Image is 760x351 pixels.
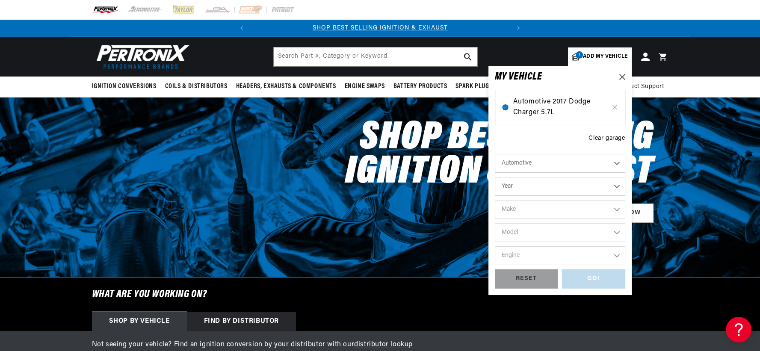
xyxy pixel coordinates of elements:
button: Translation missing: en.sections.announcements.previous_announcement [233,20,250,37]
summary: Coils & Distributors [161,77,232,97]
summary: Headers, Exhausts & Components [232,77,340,97]
h2: Shop Best Selling Ignition & Exhaust [288,121,654,190]
span: Automotive 2017 Dodge Charger 5.7L [513,97,607,118]
select: Model [495,223,625,242]
select: Year [495,177,625,196]
span: Headers, Exhausts & Components [236,82,336,91]
span: Battery Products [393,82,447,91]
slideshow-component: Translation missing: en.sections.announcements.announcement_bar [71,20,690,37]
h6: MY VEHICLE [495,73,542,81]
select: Make [495,200,625,219]
img: Pertronix [92,42,190,71]
summary: Spark Plug Wires [451,77,512,97]
a: 1Add my vehicle [568,47,631,66]
span: Product Support [617,82,664,91]
a: SHOP BEST SELLING IGNITION & EXHAUST [313,25,448,31]
div: Announcement [250,24,510,33]
div: Clear garage [588,134,625,143]
select: Engine [495,246,625,265]
div: RESET [495,269,558,289]
span: Ignition Conversions [92,82,157,91]
summary: Product Support [617,77,668,97]
button: Translation missing: en.sections.announcements.next_announcement [510,20,527,37]
input: Search Part #, Category or Keyword [274,47,477,66]
summary: Engine Swaps [340,77,389,97]
div: 1 of 2 [250,24,510,33]
p: Not seeing your vehicle? Find an ignition conversion by your distributor with our [92,339,668,351]
span: Add my vehicle [583,53,627,61]
span: Coils & Distributors [165,82,228,91]
h6: What are you working on? [71,277,690,312]
a: distributor lookup [354,341,413,348]
span: Engine Swaps [345,82,385,91]
summary: Battery Products [389,77,452,97]
span: Spark Plug Wires [455,82,508,91]
div: Shop by vehicle [92,312,187,331]
div: Find by Distributor [187,312,296,331]
select: Ride Type [495,154,625,173]
summary: Ignition Conversions [92,77,161,97]
span: 1 [576,51,583,59]
button: search button [458,47,477,66]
